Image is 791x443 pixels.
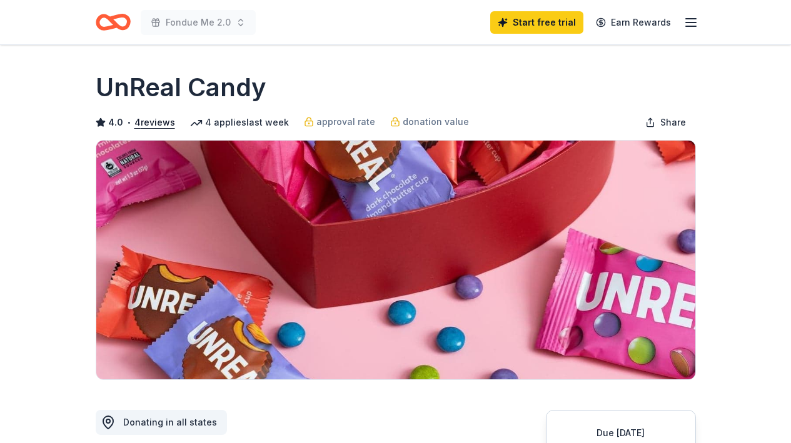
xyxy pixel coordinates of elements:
[562,426,680,441] div: Due [DATE]
[588,11,678,34] a: Earn Rewards
[403,114,469,129] span: donation value
[390,114,469,129] a: donation value
[126,117,131,127] span: •
[660,115,686,130] span: Share
[304,114,375,129] a: approval rate
[123,417,217,427] span: Donating in all states
[96,7,131,37] a: Home
[316,114,375,129] span: approval rate
[635,110,696,135] button: Share
[108,115,123,130] span: 4.0
[134,115,175,130] button: 4reviews
[490,11,583,34] a: Start free trial
[96,141,695,379] img: Image for UnReal Candy
[190,115,289,130] div: 4 applies last week
[166,15,231,30] span: Fondue Me 2.0
[96,70,266,105] h1: UnReal Candy
[141,10,256,35] button: Fondue Me 2.0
